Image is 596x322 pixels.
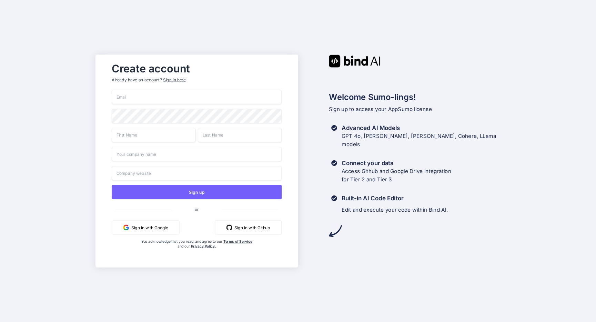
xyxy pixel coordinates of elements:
[198,128,282,142] input: Last Name
[329,224,342,237] img: arrow
[112,128,195,142] input: First Name
[112,166,282,180] input: Company website
[223,239,252,244] a: Terms of Service
[112,185,282,199] button: Sign up
[329,54,381,67] img: Bind AI logo
[329,91,501,103] h2: Welcome Sumo-lings!
[342,159,451,167] h3: Connect your data
[329,105,501,113] p: Sign up to access your AppSumo license
[342,206,448,214] p: Edit and execute your code within Bind AI.
[191,244,216,249] a: Privacy Policy.
[342,167,451,184] p: Access Github and Google Drive integration for Tier 2 and Tier 3
[342,132,496,149] p: GPT 4o, [PERSON_NAME], [PERSON_NAME], Cohere, LLama models
[112,90,282,104] input: Email
[342,124,496,132] h3: Advanced AI Models
[342,194,448,202] h3: Built-in AI Code Editor
[112,77,282,83] p: Already have an account?
[215,221,282,235] button: Sign in with Github
[226,224,232,230] img: github
[123,224,129,230] img: google
[112,147,282,161] input: Your company name
[112,64,282,73] h2: Create account
[163,77,185,83] div: Sign in here
[171,202,222,217] span: or
[140,239,253,263] div: You acknowledge that you read, and agree to our and our
[112,221,179,235] button: Sign in with Google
